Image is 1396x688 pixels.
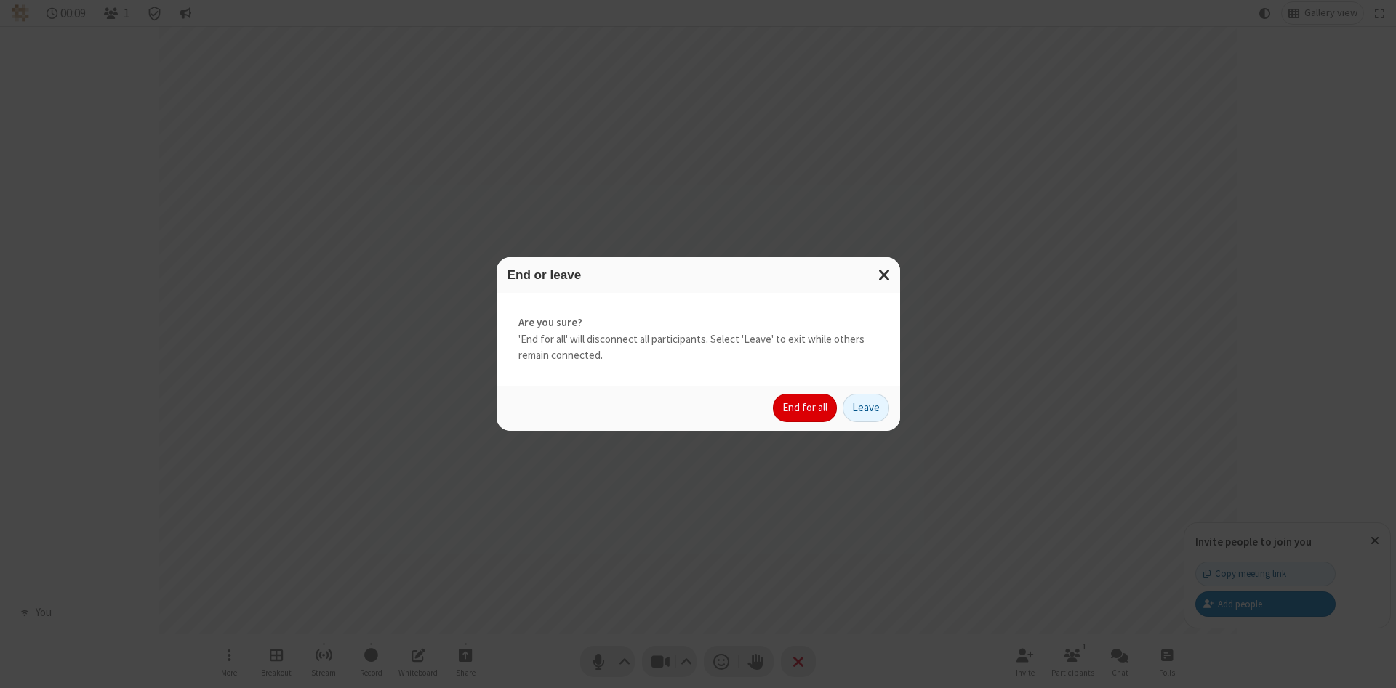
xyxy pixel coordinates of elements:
button: Close modal [870,257,900,293]
strong: Are you sure? [518,315,878,331]
div: 'End for all' will disconnect all participants. Select 'Leave' to exit while others remain connec... [497,293,900,386]
h3: End or leave [508,268,889,282]
button: End for all [773,394,837,423]
button: Leave [843,394,889,423]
